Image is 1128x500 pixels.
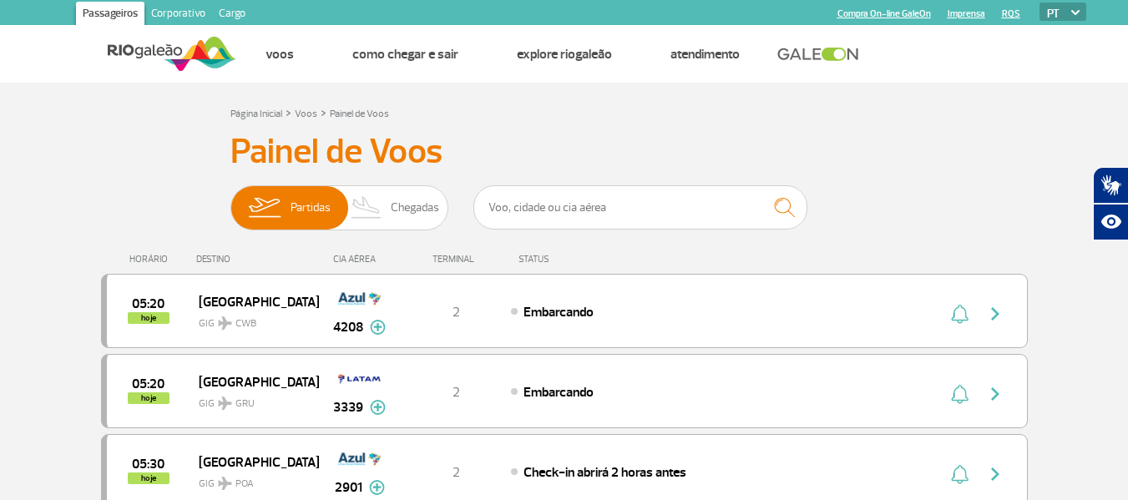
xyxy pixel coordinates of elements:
[951,384,969,404] img: sino-painel-voo.svg
[132,458,164,470] span: 2025-09-28 05:30:00
[473,185,807,230] input: Voo, cidade ou cia aérea
[291,186,331,230] span: Partidas
[951,464,969,484] img: sino-painel-voo.svg
[517,46,612,63] a: Explore RIOgaleão
[235,477,254,492] span: POA
[230,108,282,120] a: Página Inicial
[144,2,212,28] a: Corporativo
[1093,167,1128,240] div: Plugin de acessibilidade da Hand Talk.
[453,304,460,321] span: 2
[218,316,232,330] img: destiny_airplane.svg
[132,378,164,390] span: 2025-09-28 05:20:00
[510,254,646,265] div: STATUS
[235,396,255,412] span: GRU
[321,103,326,122] a: >
[1002,8,1020,19] a: RQS
[218,477,232,490] img: destiny_airplane.svg
[951,304,969,324] img: sino-painel-voo.svg
[1093,204,1128,240] button: Abrir recursos assistivos.
[837,8,931,19] a: Compra On-line GaleOn
[524,384,594,401] span: Embarcando
[295,108,317,120] a: Voos
[342,186,392,230] img: slider-desembarque
[453,464,460,481] span: 2
[218,396,232,410] img: destiny_airplane.svg
[128,472,169,484] span: hoje
[670,46,740,63] a: Atendimento
[524,304,594,321] span: Embarcando
[330,108,389,120] a: Painel de Voos
[370,400,386,415] img: mais-info-painel-voo.svg
[318,254,402,265] div: CIA AÉREA
[266,46,294,63] a: Voos
[369,480,385,495] img: mais-info-painel-voo.svg
[238,186,291,230] img: slider-embarque
[1093,167,1128,204] button: Abrir tradutor de língua de sinais.
[948,8,985,19] a: Imprensa
[230,131,898,173] h3: Painel de Voos
[391,186,439,230] span: Chegadas
[199,371,306,392] span: [GEOGRAPHIC_DATA]
[985,464,1005,484] img: seta-direita-painel-voo.svg
[370,320,386,335] img: mais-info-painel-voo.svg
[985,304,1005,324] img: seta-direita-painel-voo.svg
[128,312,169,324] span: hoje
[132,298,164,310] span: 2025-09-28 05:20:00
[106,254,197,265] div: HORÁRIO
[352,46,458,63] a: Como chegar e sair
[128,392,169,404] span: hoje
[199,387,306,412] span: GIG
[199,307,306,331] span: GIG
[333,317,363,337] span: 4208
[199,451,306,472] span: [GEOGRAPHIC_DATA]
[453,384,460,401] span: 2
[76,2,144,28] a: Passageiros
[335,477,362,497] span: 2901
[985,384,1005,404] img: seta-direita-painel-voo.svg
[212,2,252,28] a: Cargo
[402,254,510,265] div: TERMINAL
[199,290,306,312] span: [GEOGRAPHIC_DATA]
[333,397,363,417] span: 3339
[286,103,291,122] a: >
[199,467,306,492] span: GIG
[196,254,318,265] div: DESTINO
[524,464,686,481] span: Check-in abrirá 2 horas antes
[235,316,256,331] span: CWB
